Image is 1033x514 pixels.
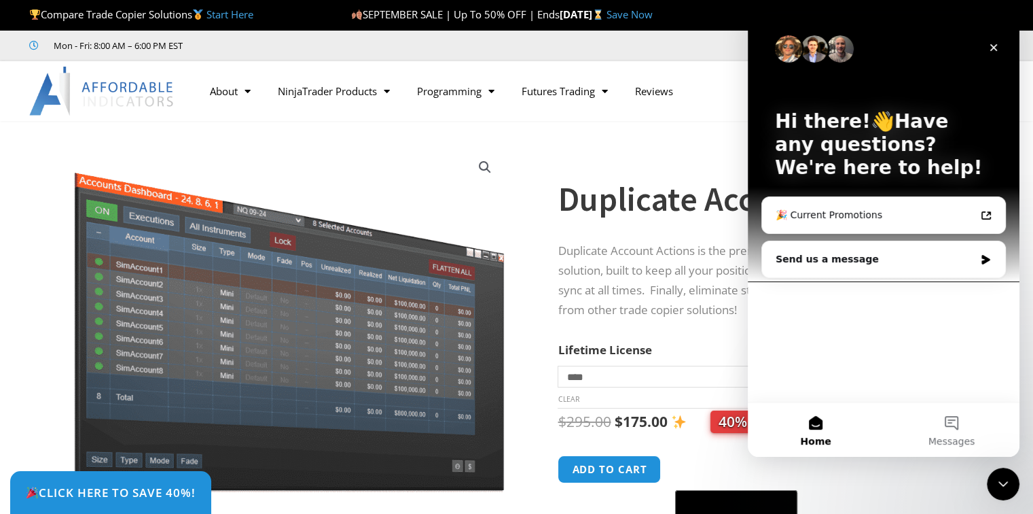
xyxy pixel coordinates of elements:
[593,10,603,20] img: ⌛
[26,487,38,498] img: 🎉
[30,10,40,20] img: 🏆
[558,175,954,223] h1: Duplicate Account Actions
[202,39,405,52] iframe: Customer reviews powered by Trustpilot
[558,241,954,320] p: Duplicate Account Actions is the premiere NinjaTrader trade copier solution, built to keep all yo...
[614,412,622,431] span: $
[508,75,621,107] a: Futures Trading
[558,342,651,358] label: Lifetime License
[264,75,403,107] a: NinjaTrader Products
[987,468,1019,500] iframe: Intercom live chat
[672,453,795,486] iframe: Secure express checkout frame
[558,412,566,431] span: $
[193,10,203,20] img: 🥇
[558,412,611,431] bdi: 295.00
[560,7,606,21] strong: [DATE]
[10,471,211,514] a: 🎉Click Here to save 40%!
[710,411,784,433] span: 40% OFF
[614,412,667,431] bdi: 175.00
[403,75,508,107] a: Programming
[351,7,560,21] span: SEPTEMBER SALE | Up To 50% OFF | Ends
[196,75,264,107] a: About
[473,155,497,179] a: View full-screen image gallery
[558,394,579,404] a: Clear options
[196,75,806,107] nav: Menu
[558,456,661,483] button: Add to cart
[621,75,687,107] a: Reviews
[206,7,253,21] a: Start Here
[352,10,362,20] img: 🍂
[672,415,686,429] img: ✨
[50,37,183,54] span: Mon - Fri: 8:00 AM – 6:00 PM EST
[748,14,1019,457] iframe: Intercom live chat
[606,7,653,21] a: Save Now
[29,7,253,21] span: Compare Trade Copier Solutions
[26,487,196,498] span: Click Here to save 40%!
[29,67,175,116] img: LogoAI | Affordable Indicators – NinjaTrader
